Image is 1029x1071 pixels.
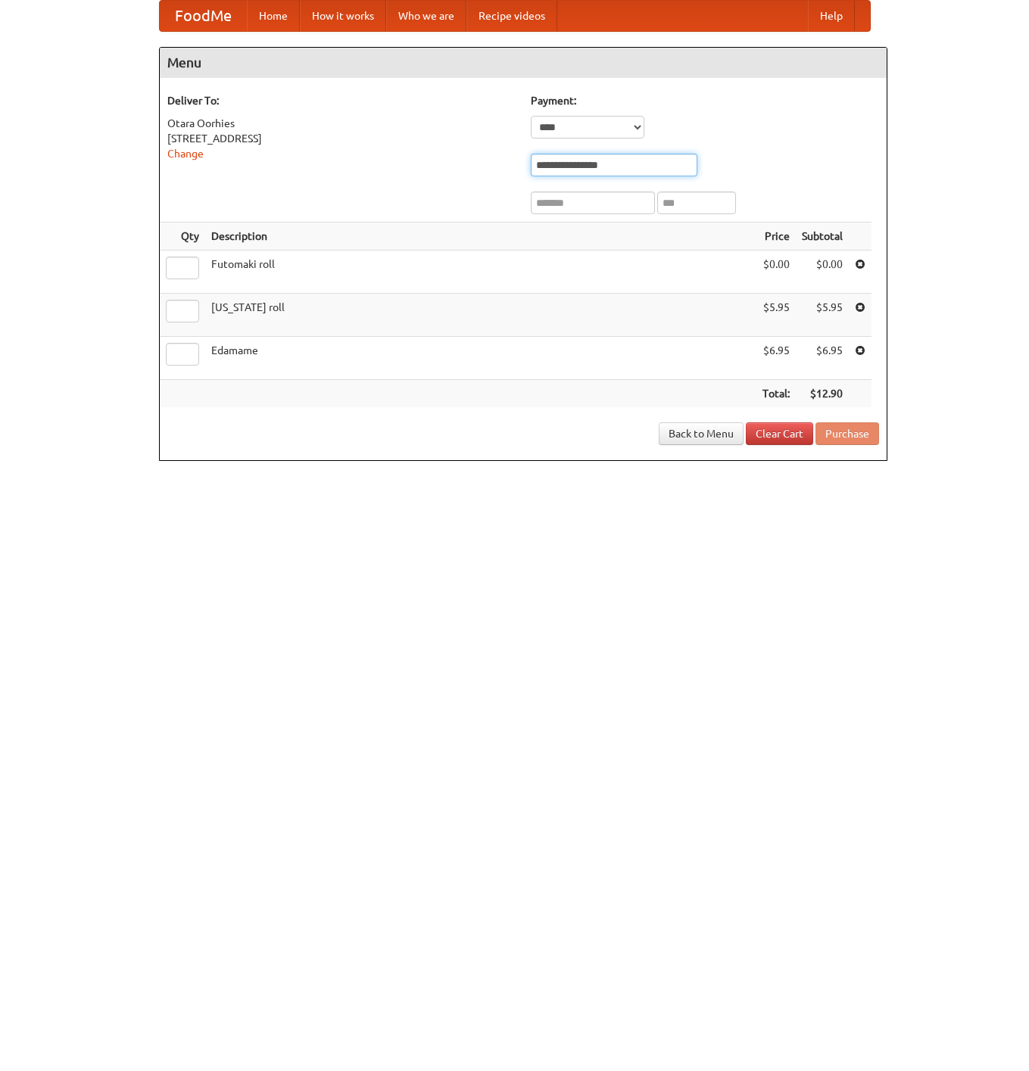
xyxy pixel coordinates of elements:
h5: Deliver To: [167,93,516,108]
a: FoodMe [160,1,247,31]
td: $0.00 [756,251,796,294]
th: Description [205,223,756,251]
td: Edamame [205,337,756,380]
td: $5.95 [756,294,796,337]
div: [STREET_ADDRESS] [167,131,516,146]
th: $12.90 [796,380,849,408]
a: Back to Menu [659,422,744,445]
td: $0.00 [796,251,849,294]
div: Otara Oorhies [167,116,516,131]
button: Purchase [815,422,879,445]
a: Who we are [386,1,466,31]
th: Subtotal [796,223,849,251]
td: $5.95 [796,294,849,337]
th: Qty [160,223,205,251]
a: Home [247,1,300,31]
h5: Payment: [531,93,879,108]
h4: Menu [160,48,887,78]
a: Clear Cart [746,422,813,445]
a: Recipe videos [466,1,557,31]
td: [US_STATE] roll [205,294,756,337]
a: Help [808,1,855,31]
a: Change [167,148,204,160]
a: How it works [300,1,386,31]
th: Price [756,223,796,251]
td: $6.95 [756,337,796,380]
td: Futomaki roll [205,251,756,294]
th: Total: [756,380,796,408]
td: $6.95 [796,337,849,380]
